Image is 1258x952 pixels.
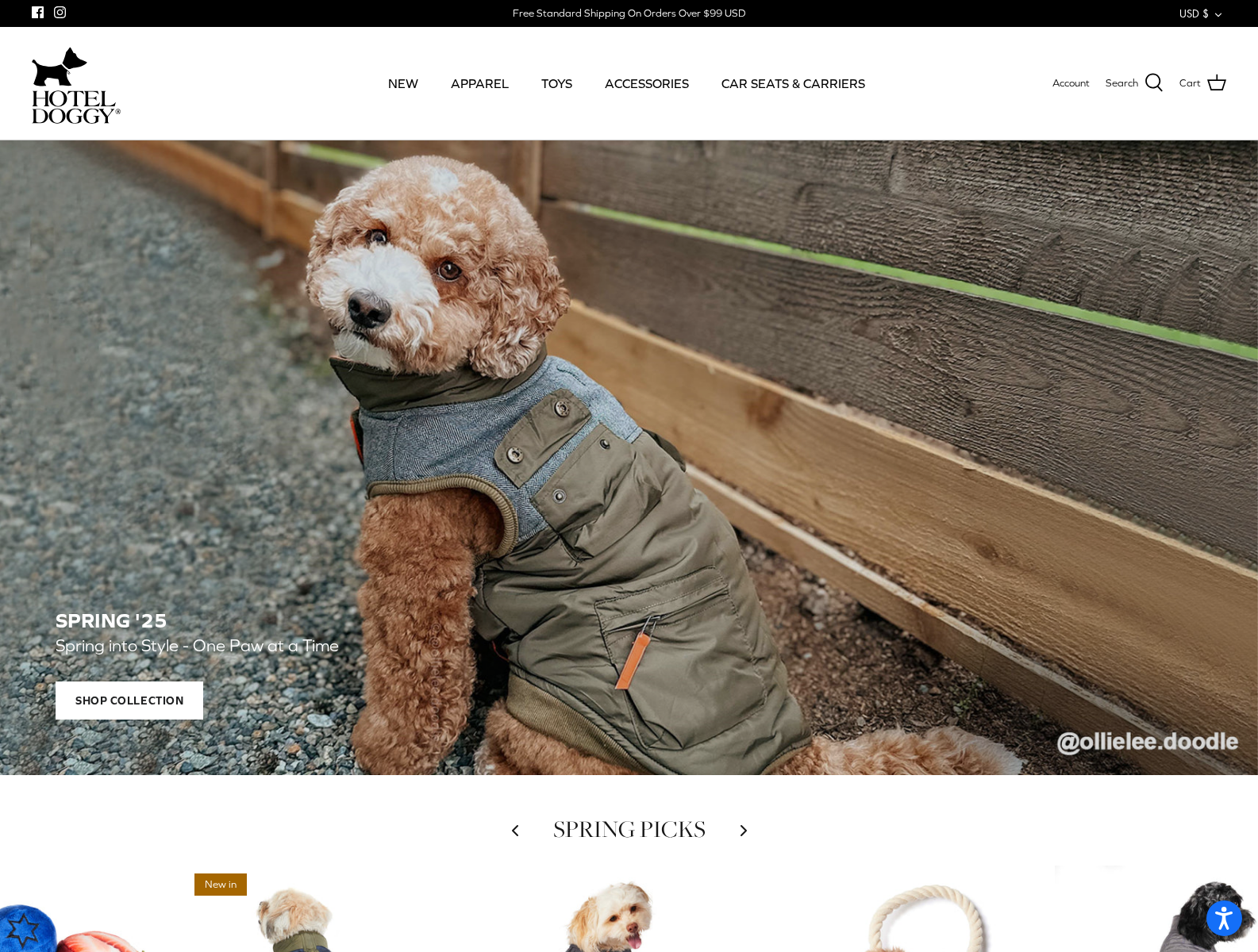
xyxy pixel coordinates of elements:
[513,6,745,21] div: Free Standard Shipping On Orders Over $99 USD
[32,43,121,124] a: hoteldoggycom
[1179,73,1226,94] a: Cart
[194,873,247,896] span: New in
[32,90,121,124] img: hoteldoggycom
[773,873,829,896] span: 15% off
[707,56,879,110] a: CAR SEATS & CARRIERS
[32,43,87,90] img: dog-icon.svg
[437,56,523,110] a: APPAREL
[374,56,433,110] a: NEW
[513,2,745,25] a: Free Standard Shipping On Orders Over $99 USD
[1179,75,1201,92] span: Cart
[1063,873,1119,896] span: 20% off
[1052,77,1090,89] span: Account
[32,6,44,18] a: Facebook
[527,56,587,110] a: TOYS
[56,632,778,660] p: Spring into Style - One Paw at a Time
[54,6,66,18] a: Instagram
[553,813,706,845] a: SPRING PICKS
[1106,73,1164,94] a: Search
[1052,75,1090,92] a: Account
[56,609,1202,632] h2: SPRING '25
[236,56,1018,110] div: Primary navigation
[1106,75,1138,92] span: Search
[591,56,703,110] a: ACCESSORIES
[56,681,203,720] span: Shop Collection
[484,873,541,896] span: 15% off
